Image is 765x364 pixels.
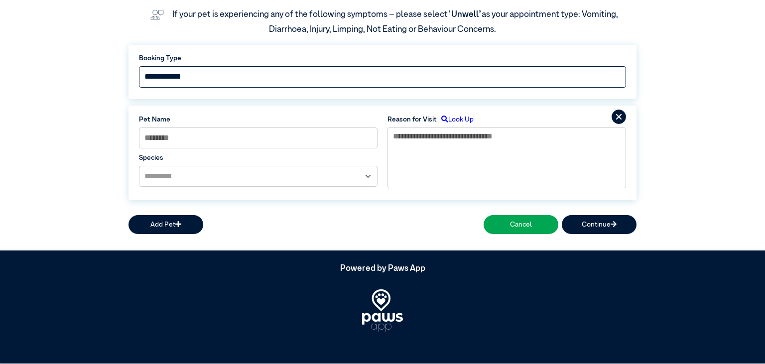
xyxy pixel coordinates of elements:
[437,115,474,124] label: Look Up
[147,6,167,23] img: vet
[139,153,378,163] label: Species
[448,10,482,19] span: “Unwell”
[484,215,558,234] button: Cancel
[172,10,620,34] label: If your pet is experiencing any of the following symptoms – please select as your appointment typ...
[562,215,637,234] button: Continue
[362,290,403,332] img: PawsApp
[128,264,637,274] h5: Powered by Paws App
[128,215,203,234] button: Add Pet
[387,115,437,124] label: Reason for Visit
[139,53,626,63] label: Booking Type
[139,115,378,124] label: Pet Name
